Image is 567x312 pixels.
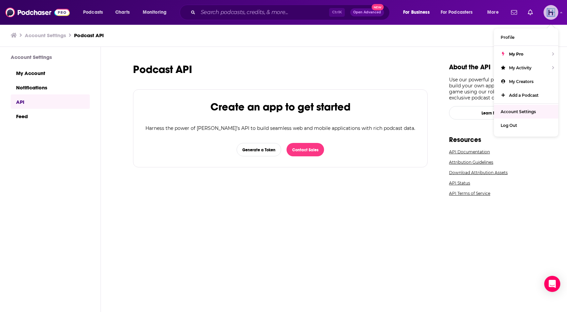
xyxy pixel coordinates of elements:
span: Ctrl K [329,8,345,17]
a: My Account [11,66,90,80]
button: Generate a Token [237,143,281,156]
p: Harness the power of [PERSON_NAME]’s API to build seamless web and mobile applications with rich ... [145,124,415,132]
span: Account Settings [501,109,536,114]
a: Add a Podcast [494,88,558,102]
span: Profile [501,35,514,40]
span: Podcasts [83,8,103,17]
a: My Creators [494,75,558,88]
button: open menu [398,7,438,18]
h1: About the API [449,63,535,71]
button: Contact Sales [287,143,324,156]
span: Charts [115,8,130,17]
span: For Business [403,8,430,17]
span: Log Out [501,123,517,128]
a: Download Attribution Assets [449,170,535,175]
span: More [487,8,499,17]
button: open menu [436,7,483,18]
p: Use our powerful podcast API to build your own app, website or game using our robust and exclusiv... [449,77,535,101]
button: open menu [138,7,175,18]
a: Account Settings [25,32,66,38]
button: Show profile menu [544,5,558,20]
span: Add a Podcast [509,93,539,98]
button: open menu [78,7,112,18]
img: User Profile [544,5,558,20]
button: open menu [483,7,507,18]
a: Attribution Guidelines [449,160,535,165]
img: Podchaser - Follow, Share and Rate Podcasts [5,6,70,19]
a: Profile [494,30,558,44]
a: API Status [449,180,535,185]
span: New [372,4,384,10]
a: Feed [11,109,90,123]
a: API [11,94,90,109]
div: Open Intercom Messenger [544,276,560,292]
h3: Account Settings [11,54,90,60]
a: Notifications [11,80,90,94]
button: Open AdvancedNew [350,8,384,16]
a: Show notifications dropdown [525,7,535,18]
span: For Podcasters [441,8,473,17]
a: Account Settings [494,105,558,119]
span: Open Advanced [353,11,381,14]
span: My Creators [509,79,533,84]
h1: Resources [449,136,535,144]
a: Podcast API [74,32,104,38]
span: My Pro [509,52,523,57]
h2: Create an app to get started [210,100,351,113]
a: API Documentation [449,149,535,154]
h1: Podcast API [133,63,428,76]
input: Search podcasts, credits, & more... [198,7,329,18]
a: API Terms of Service [449,191,535,196]
a: Show notifications dropdown [508,7,520,18]
span: My Activity [509,65,531,70]
ul: Show profile menu [494,28,558,137]
a: Charts [111,7,134,18]
span: Logged in as keelynb [544,5,558,20]
div: Search podcasts, credits, & more... [186,5,396,20]
span: Monitoring [143,8,167,17]
a: Learn More [449,106,535,120]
